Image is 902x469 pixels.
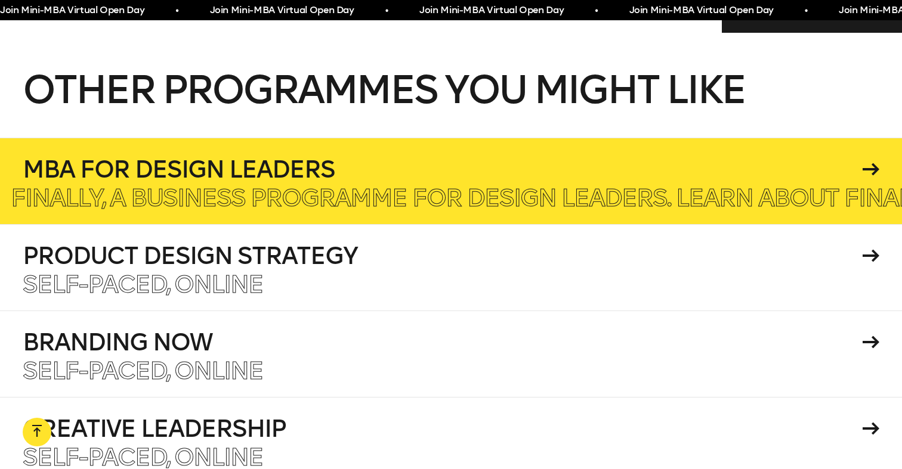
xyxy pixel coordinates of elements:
h4: Creative Leadership [23,417,858,440]
h4: Branding Now [23,330,858,354]
span: Other programmes you might like [23,66,746,113]
span: • [594,4,597,18]
h4: MBA for Design Leaders [23,157,858,181]
span: • [804,4,807,18]
span: Self-paced, Online [23,356,263,385]
h4: Product Design Strategy [23,244,858,268]
span: • [175,4,178,18]
span: • [384,4,387,18]
span: Self-paced, Online [23,270,263,299]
